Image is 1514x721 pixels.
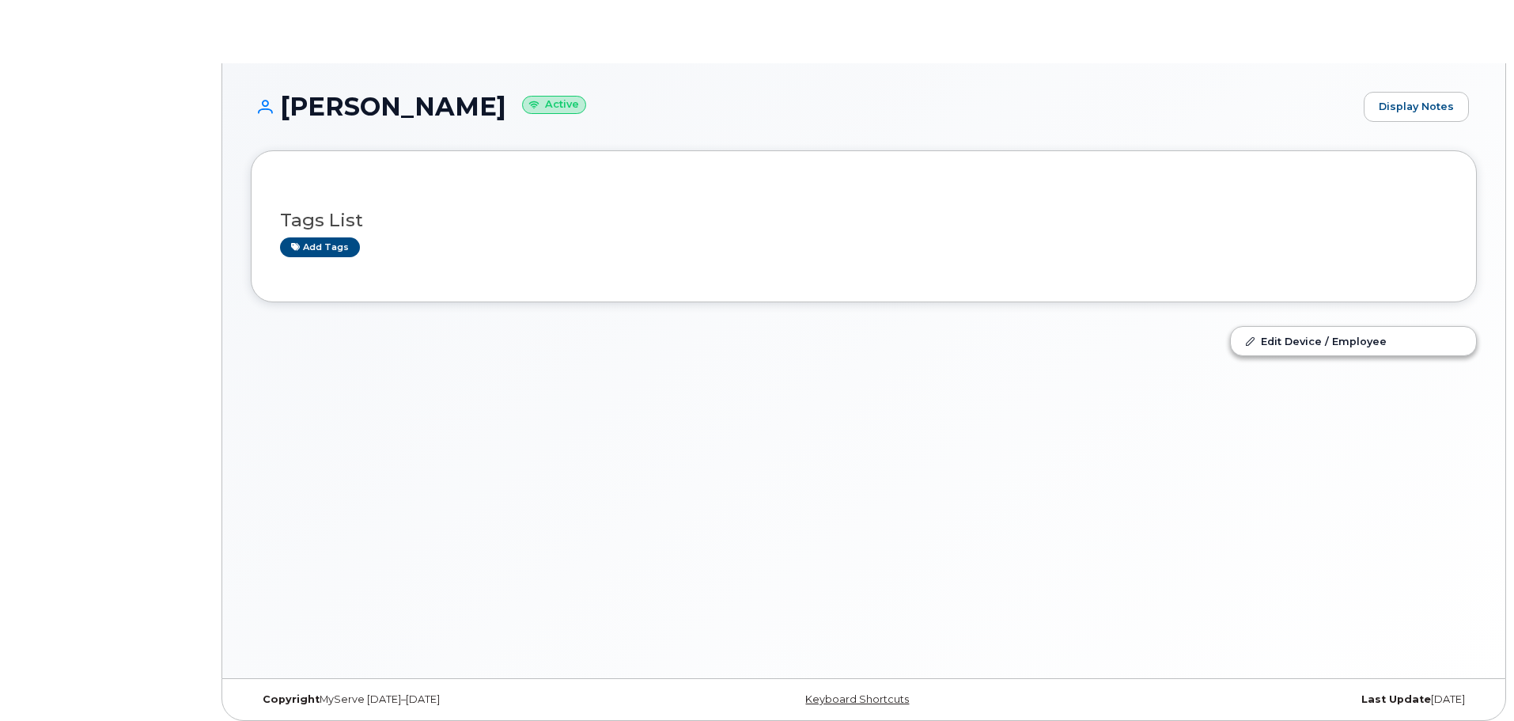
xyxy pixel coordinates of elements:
a: Display Notes [1364,92,1469,122]
h1: [PERSON_NAME] [251,93,1356,120]
a: Keyboard Shortcuts [805,693,909,705]
h3: Tags List [280,211,1448,230]
strong: Copyright [263,693,320,705]
small: Active [522,96,586,114]
strong: Last Update [1361,693,1431,705]
a: Edit Device / Employee [1231,327,1476,355]
div: [DATE] [1068,693,1477,706]
a: Add tags [280,237,360,257]
div: MyServe [DATE]–[DATE] [251,693,660,706]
